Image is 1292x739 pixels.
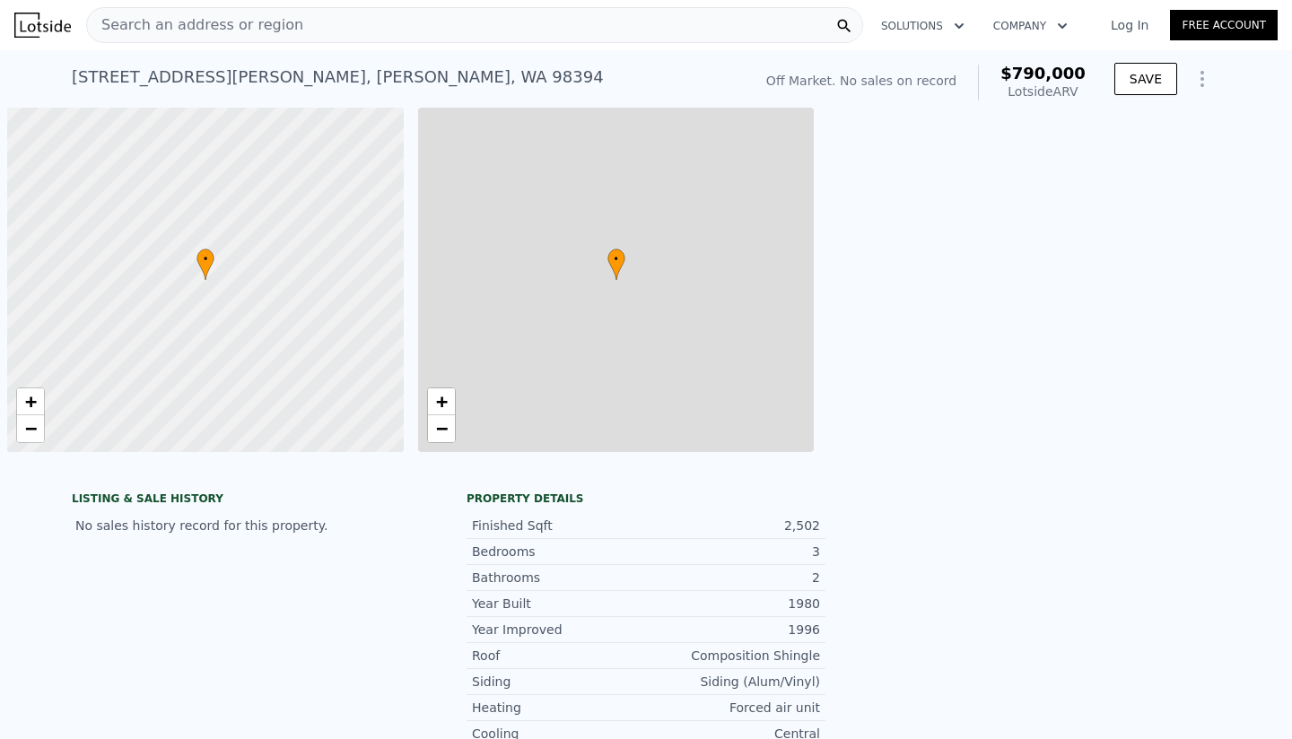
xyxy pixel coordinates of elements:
div: Siding (Alum/Vinyl) [646,673,820,691]
div: No sales history record for this property. [72,509,431,542]
div: 3 [646,543,820,561]
div: • [607,248,625,280]
span: + [435,390,447,413]
span: − [435,417,447,439]
div: LISTING & SALE HISTORY [72,491,431,509]
div: Bedrooms [472,543,646,561]
img: Lotside [14,13,71,38]
span: − [25,417,37,439]
div: 1980 [646,595,820,613]
div: • [196,248,214,280]
a: Zoom in [428,388,455,415]
span: $790,000 [1000,64,1086,83]
a: Free Account [1170,10,1278,40]
a: Zoom out [17,415,44,442]
a: Zoom in [17,388,44,415]
div: Roof [472,647,646,665]
span: • [607,251,625,267]
span: + [25,390,37,413]
div: Property details [467,491,825,506]
div: Siding [472,673,646,691]
div: Heating [472,699,646,717]
div: [STREET_ADDRESS][PERSON_NAME] , [PERSON_NAME] , WA 98394 [72,65,604,90]
button: Solutions [867,10,979,42]
div: Composition Shingle [646,647,820,665]
div: Bathrooms [472,569,646,587]
span: Search an address or region [87,14,303,36]
div: 2 [646,569,820,587]
div: 2,502 [646,517,820,535]
div: Year Improved [472,621,646,639]
a: Zoom out [428,415,455,442]
button: SAVE [1114,63,1177,95]
button: Show Options [1184,61,1220,97]
div: Finished Sqft [472,517,646,535]
div: 1996 [646,621,820,639]
div: Lotside ARV [1000,83,1086,100]
a: Log In [1089,16,1170,34]
span: • [196,251,214,267]
button: Company [979,10,1082,42]
div: Forced air unit [646,699,820,717]
div: Year Built [472,595,646,613]
div: Off Market. No sales on record [766,72,956,90]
